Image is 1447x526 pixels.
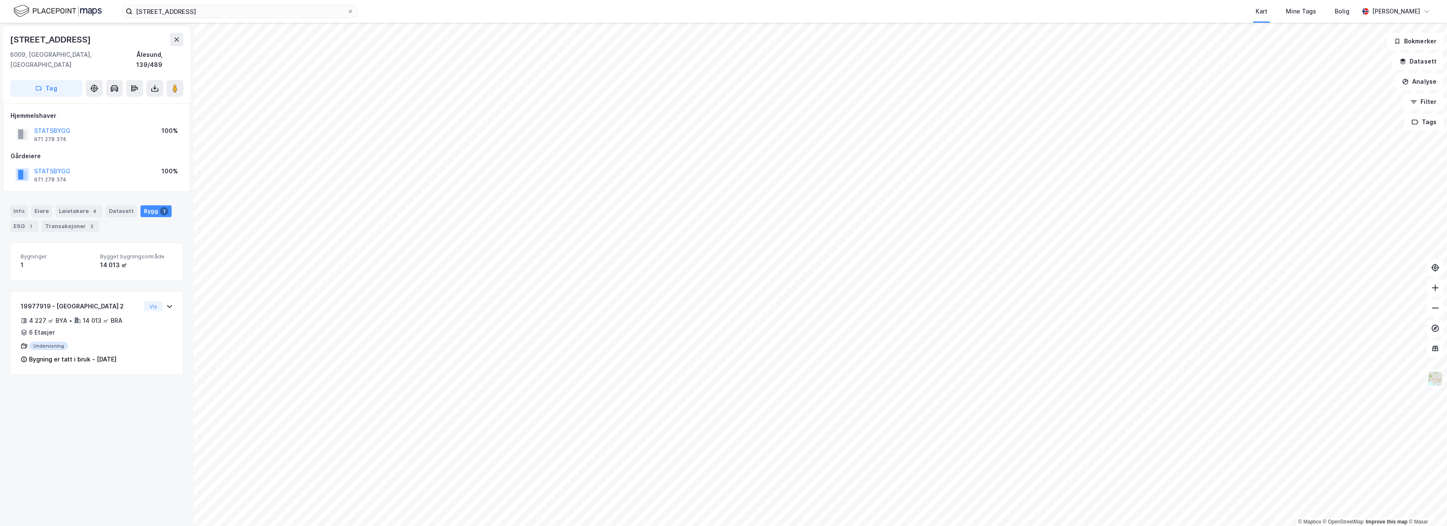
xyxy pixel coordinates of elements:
input: Søk på adresse, matrikkel, gårdeiere, leietakere eller personer [133,5,347,18]
span: Bygget bygningsområde [100,253,173,260]
div: 100% [162,126,178,136]
iframe: Chat Widget [1405,486,1447,526]
button: Vis [144,301,163,311]
div: Hjemmelshaver [11,111,183,121]
a: Improve this map [1366,519,1407,525]
a: OpenStreetMap [1323,519,1364,525]
div: 4 [90,207,99,215]
div: 14 013 ㎡ BRA [83,316,122,326]
button: Tag [10,80,82,97]
div: Mine Tags [1286,6,1316,16]
div: Datasett [106,205,137,217]
div: 4 227 ㎡ BYA [29,316,67,326]
div: Gårdeiere [11,151,183,161]
div: 971 278 374 [34,136,66,143]
div: Bolig [1335,6,1349,16]
div: 100% [162,166,178,176]
div: ESG [10,220,38,232]
div: 1 [160,207,168,215]
div: Bygning er tatt i bruk - [DATE] [29,354,117,364]
div: Kontrollprogram for chat [1405,486,1447,526]
div: Info [10,205,28,217]
button: Analyse [1395,73,1444,90]
img: Z [1427,371,1443,387]
div: 2 [87,222,96,231]
button: Datasett [1392,53,1444,70]
div: Bygg [140,205,172,217]
div: Leietakere [56,205,102,217]
div: [STREET_ADDRESS] [10,33,93,46]
a: Mapbox [1298,519,1321,525]
div: [PERSON_NAME] [1372,6,1420,16]
div: Kart [1256,6,1267,16]
div: 14 013 ㎡ [100,260,173,270]
button: Bokmerker [1387,33,1444,50]
div: Eiere [31,205,52,217]
div: 971 278 374 [34,176,66,183]
div: 6009, [GEOGRAPHIC_DATA], [GEOGRAPHIC_DATA] [10,50,136,70]
button: Tags [1405,114,1444,130]
div: Transaksjoner [42,220,99,232]
div: 1 [27,222,35,231]
button: Filter [1403,93,1444,110]
span: Bygninger [21,253,93,260]
div: Ålesund, 139/489 [136,50,183,70]
div: 6 Etasjer [29,327,55,337]
div: 19977919 - [GEOGRAPHIC_DATA] 2 [21,301,140,311]
img: logo.f888ab2527a4732fd821a326f86c7f29.svg [13,4,102,19]
div: 1 [21,260,93,270]
div: • [69,317,72,324]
